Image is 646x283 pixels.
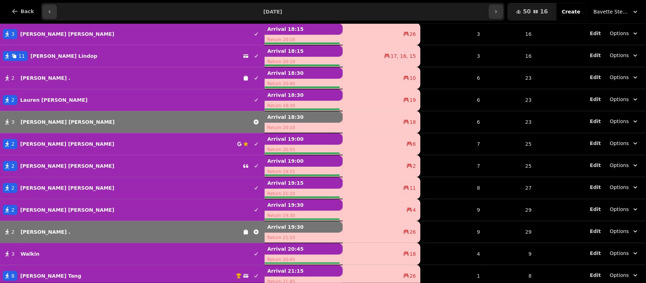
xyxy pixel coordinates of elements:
td: 16 [484,45,536,67]
span: 3 [11,118,15,126]
span: Edit [590,31,601,36]
span: 3 [11,250,15,257]
span: Edit [590,53,601,58]
p: [PERSON_NAME] [PERSON_NAME] [21,118,115,126]
span: 2 [11,96,15,104]
p: [PERSON_NAME] Tang [20,272,81,279]
button: Edit [590,272,601,279]
span: Options [610,272,629,279]
td: 4 [420,243,484,265]
td: 7 [420,155,484,177]
td: 6 [420,89,484,111]
td: 8 [420,177,484,199]
button: Edit [590,30,601,37]
span: Back [21,9,34,14]
button: Options [606,203,643,216]
td: 3 [420,45,484,67]
span: 3 [11,30,15,38]
p: Return 20:10 [265,35,343,45]
span: 17, 16, 15 [391,52,416,60]
button: Options [606,181,643,194]
button: Options [606,269,643,282]
p: Return 19:30 [265,211,343,221]
button: Edit [590,206,601,213]
p: [PERSON_NAME] . [21,228,70,235]
p: Arrival 19:15 [265,177,343,189]
span: Options [610,30,629,37]
span: Options [610,140,629,147]
p: Return 21:10 [265,189,343,199]
span: 10 [410,74,416,82]
span: Edit [590,97,601,102]
span: Edit [590,163,601,168]
span: 11 [410,184,416,192]
td: 25 [484,133,536,155]
td: 23 [484,111,536,133]
td: 9 [420,221,484,243]
span: 19 [410,96,416,104]
span: 2 [11,162,15,170]
td: 9 [484,243,536,265]
p: Return 20:45 [265,255,343,265]
button: Edit [590,228,601,235]
button: Edit [590,74,601,81]
p: [PERSON_NAME] [PERSON_NAME] [20,162,114,170]
button: Edit [590,184,601,191]
p: Arrival 21:15 [265,265,343,277]
span: Edit [590,185,601,190]
p: Arrival 18:15 [265,45,343,57]
p: Return 20:10 [265,57,343,67]
p: Arrival 18:15 [265,23,343,35]
span: Edit [590,251,601,256]
span: 2 [413,162,416,170]
span: 18 [410,118,416,126]
span: 18 [410,250,416,257]
p: Walkin [21,250,39,257]
span: 26 [410,272,416,279]
span: 8 [11,272,15,279]
span: Options [610,206,629,213]
button: Options [606,49,643,62]
button: Edit [590,162,601,169]
span: Edit [590,273,601,278]
td: 29 [484,221,536,243]
p: Return 20:55 [265,145,343,155]
td: 3 [420,23,484,45]
p: Arrival 18:30 [265,89,343,101]
button: Options [606,159,643,172]
td: 25 [484,155,536,177]
p: Lauren [PERSON_NAME] [20,96,88,104]
button: Options [606,225,643,238]
span: 2 [11,74,15,82]
span: Options [610,184,629,191]
p: [PERSON_NAME] . [21,74,70,82]
span: Create [562,9,580,14]
td: 27 [484,177,536,199]
p: [PERSON_NAME] Lindop [31,52,97,60]
p: [PERSON_NAME] [PERSON_NAME] [20,140,114,148]
p: Arrival 20:45 [265,243,343,255]
td: 9 [420,199,484,221]
span: Options [610,52,629,59]
span: Options [610,162,629,169]
p: Return 19:15 [265,167,343,177]
button: Edit [590,250,601,257]
button: Bavette Steakhouse - [PERSON_NAME] [589,5,643,18]
p: Arrival 19:00 [265,155,343,167]
span: Edit [590,229,601,234]
p: [PERSON_NAME] [PERSON_NAME] [20,206,114,213]
p: Arrival 19:00 [265,133,343,145]
td: 6 [420,111,484,133]
span: Bavette Steakhouse - [PERSON_NAME] [593,8,629,15]
span: Options [610,228,629,235]
p: Arrival 19:30 [265,221,343,233]
button: Options [606,27,643,40]
td: 6 [420,67,484,89]
button: Options [606,71,643,84]
button: Create [556,3,586,20]
span: 11 [18,52,25,60]
td: 7 [420,133,484,155]
span: Edit [590,141,601,146]
span: Options [610,96,629,103]
span: 6 [413,140,416,148]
